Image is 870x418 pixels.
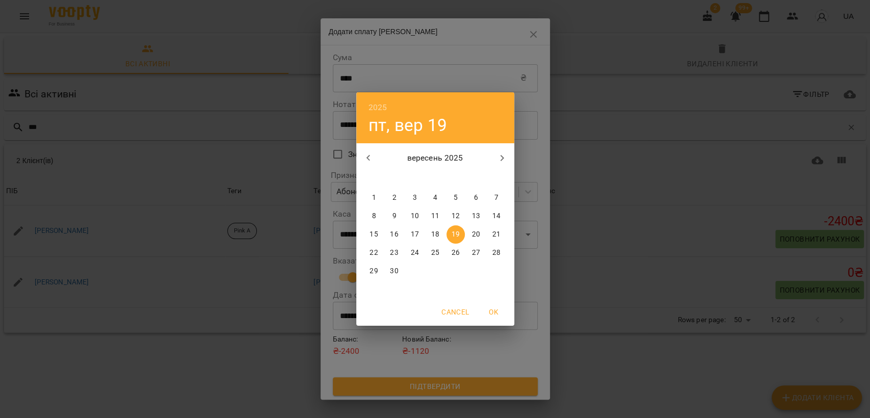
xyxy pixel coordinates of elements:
button: 10 [406,207,424,225]
p: 17 [410,229,418,240]
p: 19 [451,229,459,240]
button: 19 [446,225,465,244]
p: 30 [390,266,398,276]
p: 3 [412,193,416,203]
button: 13 [467,207,485,225]
button: 22 [365,244,383,262]
button: 6 [467,189,485,207]
p: 15 [370,229,378,240]
p: 1 [372,193,376,203]
span: ср [406,173,424,184]
button: 27 [467,244,485,262]
button: 2025 [368,100,387,115]
button: 4 [426,189,444,207]
button: 18 [426,225,444,244]
p: 29 [370,266,378,276]
p: 7 [494,193,498,203]
button: 12 [446,207,465,225]
p: 23 [390,248,398,258]
button: 30 [385,262,404,280]
p: 10 [410,211,418,221]
button: 5 [446,189,465,207]
p: 21 [492,229,500,240]
span: сб [467,173,485,184]
p: 9 [392,211,396,221]
button: 24 [406,244,424,262]
button: 14 [487,207,506,225]
p: вересень 2025 [380,152,490,164]
p: 6 [473,193,478,203]
p: 13 [471,211,480,221]
button: 23 [385,244,404,262]
button: 26 [446,244,465,262]
p: 24 [410,248,418,258]
p: 27 [471,248,480,258]
p: 8 [372,211,376,221]
button: 25 [426,244,444,262]
span: нд [487,173,506,184]
p: 26 [451,248,459,258]
p: 25 [431,248,439,258]
button: 8 [365,207,383,225]
button: OK [478,303,510,321]
button: 1 [365,189,383,207]
button: 3 [406,189,424,207]
button: 16 [385,225,404,244]
p: 5 [453,193,457,203]
button: 15 [365,225,383,244]
button: пт, вер 19 [368,115,447,136]
p: 22 [370,248,378,258]
p: 16 [390,229,398,240]
button: 21 [487,225,506,244]
span: вт [385,173,404,184]
p: 12 [451,211,459,221]
span: пн [365,173,383,184]
button: 29 [365,262,383,280]
p: 11 [431,211,439,221]
p: 2 [392,193,396,203]
p: 28 [492,248,500,258]
p: 4 [433,193,437,203]
button: 11 [426,207,444,225]
button: 28 [487,244,506,262]
p: 14 [492,211,500,221]
span: чт [426,173,444,184]
span: OK [482,306,506,318]
button: 9 [385,207,404,225]
p: 18 [431,229,439,240]
span: пт [446,173,465,184]
button: 2 [385,189,404,207]
button: Cancel [437,303,473,321]
p: 20 [471,229,480,240]
button: 17 [406,225,424,244]
button: 20 [467,225,485,244]
span: Cancel [441,306,469,318]
button: 7 [487,189,506,207]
